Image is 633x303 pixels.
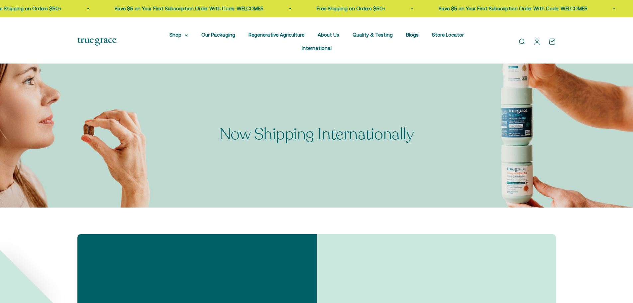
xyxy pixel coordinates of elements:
a: Free Shipping on Orders $50+ [317,6,385,11]
a: Regenerative Agriculture [249,32,304,38]
a: International [302,45,332,51]
p: Save $5 on Your First Subscription Order With Code: WELCOME5 [439,5,587,13]
a: About Us [318,32,339,38]
a: Our Packaging [201,32,235,38]
p: Save $5 on Your First Subscription Order With Code: WELCOME5 [115,5,264,13]
split-lines: Now Shipping Internationally [219,123,414,145]
summary: Shop [169,31,188,39]
a: Store Locator [432,32,464,38]
a: Quality & Testing [353,32,393,38]
a: Blogs [406,32,419,38]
